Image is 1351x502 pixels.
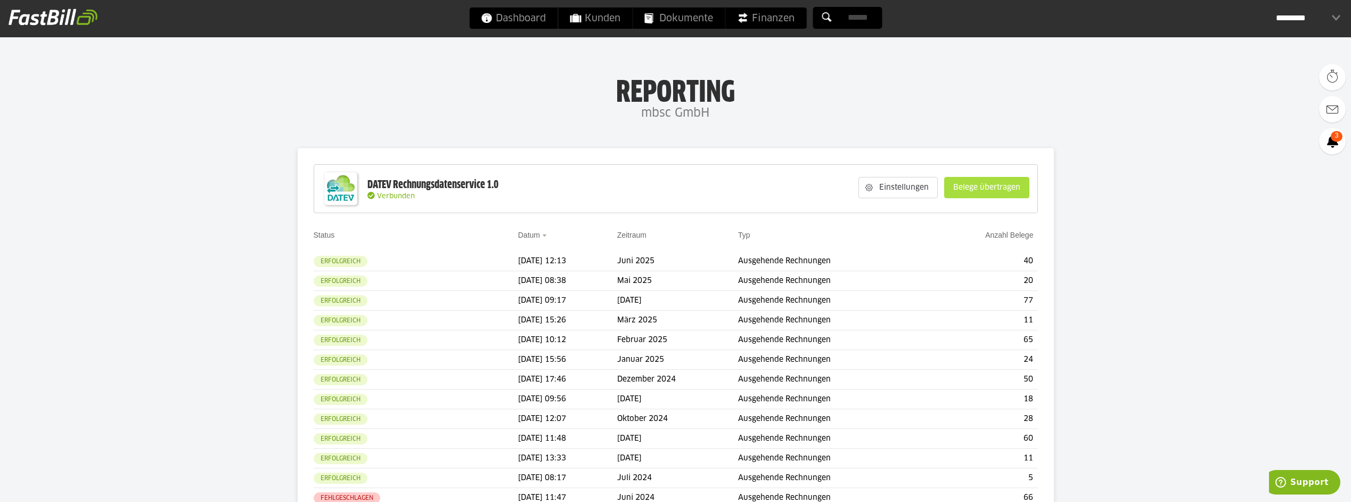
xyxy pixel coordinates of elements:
sl-badge: Erfolgreich [314,335,367,346]
span: Verbunden [377,193,415,200]
td: 50 [929,370,1037,390]
td: Februar 2025 [617,330,738,350]
td: [DATE] 17:46 [518,370,617,390]
td: 65 [929,330,1037,350]
td: Juli 2024 [617,468,738,488]
td: 24 [929,350,1037,370]
td: Ausgehende Rechnungen [738,252,929,271]
sl-button: Belege übertragen [944,177,1029,198]
td: 11 [929,449,1037,468]
span: Kunden [570,7,620,29]
td: [DATE] 09:56 [518,390,617,409]
td: [DATE] [617,449,738,468]
span: Finanzen [737,7,795,29]
a: Typ [738,231,750,239]
td: [DATE] [617,390,738,409]
img: DATEV-Datenservice Logo [320,167,362,210]
td: [DATE] 15:56 [518,350,617,370]
td: [DATE] 12:13 [518,252,617,271]
span: Dashboard [481,7,546,29]
td: Ausgehende Rechnungen [738,468,929,488]
sl-badge: Erfolgreich [314,394,367,405]
td: Ausgehende Rechnungen [738,350,929,370]
sl-badge: Erfolgreich [314,354,367,366]
sl-badge: Erfolgreich [314,374,367,385]
td: [DATE] [617,429,738,449]
td: [DATE] [617,291,738,311]
td: Ausgehende Rechnungen [738,291,929,311]
td: [DATE] 08:38 [518,271,617,291]
td: 11 [929,311,1037,330]
a: Dokumente [633,7,725,29]
td: März 2025 [617,311,738,330]
a: 3 [1319,128,1346,155]
a: Anzahl Belege [985,231,1033,239]
h1: Reporting [107,75,1244,103]
td: Juni 2025 [617,252,738,271]
td: 5 [929,468,1037,488]
a: Dashboard [469,7,558,29]
td: Januar 2025 [617,350,738,370]
td: Ausgehende Rechnungen [738,271,929,291]
div: DATEV Rechnungsdatenservice 1.0 [367,178,498,192]
td: 60 [929,429,1037,449]
td: Ausgehende Rechnungen [738,390,929,409]
a: Finanzen [725,7,806,29]
td: [DATE] 08:17 [518,468,617,488]
td: Mai 2025 [617,271,738,291]
td: 77 [929,291,1037,311]
td: [DATE] 15:26 [518,311,617,330]
td: [DATE] 11:48 [518,429,617,449]
sl-button: Einstellungen [858,177,938,198]
a: Datum [518,231,540,239]
td: Ausgehende Rechnungen [738,429,929,449]
td: [DATE] 13:33 [518,449,617,468]
sl-badge: Erfolgreich [314,315,367,326]
td: Ausgehende Rechnungen [738,330,929,350]
a: Kunden [558,7,632,29]
sl-badge: Erfolgreich [314,414,367,425]
sl-badge: Erfolgreich [314,433,367,444]
td: [DATE] 12:07 [518,409,617,429]
td: 20 [929,271,1037,291]
img: fastbill_logo_white.png [9,9,97,26]
td: [DATE] 09:17 [518,291,617,311]
td: 40 [929,252,1037,271]
a: Zeitraum [617,231,646,239]
sl-badge: Erfolgreich [314,276,367,287]
td: Ausgehende Rechnungen [738,370,929,390]
td: Ausgehende Rechnungen [738,311,929,330]
span: Dokumente [644,7,713,29]
img: sort_desc.gif [542,234,549,237]
sl-badge: Erfolgreich [314,295,367,306]
td: [DATE] 10:12 [518,330,617,350]
a: Status [314,231,335,239]
span: 3 [1331,131,1342,142]
td: 28 [929,409,1037,429]
sl-badge: Erfolgreich [314,473,367,484]
sl-badge: Erfolgreich [314,453,367,464]
iframe: Öffnet ein Widget, in dem Sie weitere Informationen finden [1269,470,1340,497]
td: Oktober 2024 [617,409,738,429]
td: Dezember 2024 [617,370,738,390]
sl-badge: Erfolgreich [314,256,367,267]
td: Ausgehende Rechnungen [738,449,929,468]
td: 18 [929,390,1037,409]
td: Ausgehende Rechnungen [738,409,929,429]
